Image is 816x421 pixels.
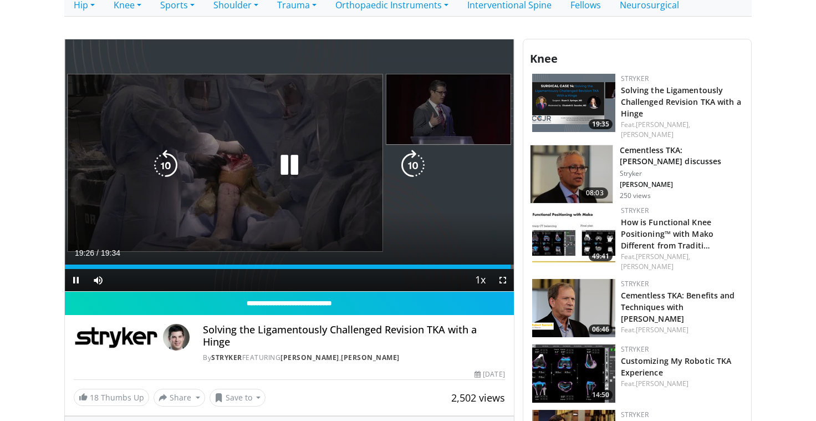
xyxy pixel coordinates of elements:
[532,206,615,264] img: ffdd9326-d8c6-4f24-b7c0-24c655ed4ab2.150x105_q85_crop-smart_upscale.jpg
[532,344,615,403] img: 26055920-f7a6-407f-820a-2bd18e419f3d.150x105_q85_crop-smart_upscale.jpg
[621,325,742,335] div: Feat.
[65,265,514,269] div: Progress Bar
[621,217,713,251] a: How is Functional Knee Positioning™ with Mako Different from Traditi…
[163,324,190,351] img: Avatar
[154,389,205,407] button: Share
[621,206,649,215] a: Stryker
[620,180,744,189] p: [PERSON_NAME]
[621,356,732,378] a: Customizing My Robotic TKA Experience
[589,324,613,334] span: 06:46
[101,248,120,257] span: 19:34
[636,120,690,129] a: [PERSON_NAME],
[203,324,504,348] h4: Solving the Ligamentously Challenged Revision TKA with a Hinge
[621,410,649,419] a: Stryker
[96,248,99,257] span: /
[470,269,492,291] button: Playback Rate
[87,269,109,291] button: Mute
[532,74,615,132] img: d0bc407b-43da-4ed6-9d91-ec49560f3b3e.png.150x105_q85_crop-smart_upscale.png
[589,390,613,400] span: 14:50
[531,145,613,203] img: 4e16d745-737f-4681-a5da-d7437b1bb712.150x105_q85_crop-smart_upscale.jpg
[636,379,688,388] a: [PERSON_NAME]
[621,252,742,272] div: Feat.
[532,279,615,337] img: 1eb89806-1382-42eb-88ed-0f9308ab43c8.png.150x105_q85_crop-smart_upscale.png
[532,279,615,337] a: 06:46
[636,252,690,261] a: [PERSON_NAME],
[90,392,99,403] span: 18
[530,51,558,66] span: Knee
[621,344,649,354] a: Stryker
[280,353,339,362] a: [PERSON_NAME]
[341,353,400,362] a: [PERSON_NAME]
[621,262,674,271] a: [PERSON_NAME]
[451,391,505,404] span: 2,502 views
[210,389,266,407] button: Save to
[621,120,742,140] div: Feat.
[621,379,742,389] div: Feat.
[74,324,159,351] img: Stryker
[65,269,87,291] button: Pause
[589,119,613,129] span: 19:35
[589,251,613,261] span: 49:41
[203,353,504,363] div: By FEATURING ,
[620,169,744,178] p: Stryker
[74,389,149,406] a: 18 Thumbs Up
[532,74,615,132] a: 19:35
[582,187,608,199] span: 08:03
[620,191,651,200] p: 250 views
[532,344,615,403] a: 14:50
[621,130,674,139] a: [PERSON_NAME]
[636,325,688,334] a: [PERSON_NAME]
[492,269,514,291] button: Fullscreen
[621,74,649,83] a: Stryker
[621,85,741,119] a: Solving the Ligamentously Challenged Revision TKA with a Hinge
[621,279,649,288] a: Stryker
[211,353,242,362] a: Stryker
[65,39,514,292] video-js: Video Player
[530,145,744,204] a: 08:03 Cementless TKA: [PERSON_NAME] discusses Stryker [PERSON_NAME] 250 views
[532,206,615,264] a: 49:41
[475,369,504,379] div: [DATE]
[620,145,744,167] h3: Cementless TKA: [PERSON_NAME] discusses
[621,290,735,324] a: Cementless TKA: Benefits and Techniques with [PERSON_NAME]
[75,248,94,257] span: 19:26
